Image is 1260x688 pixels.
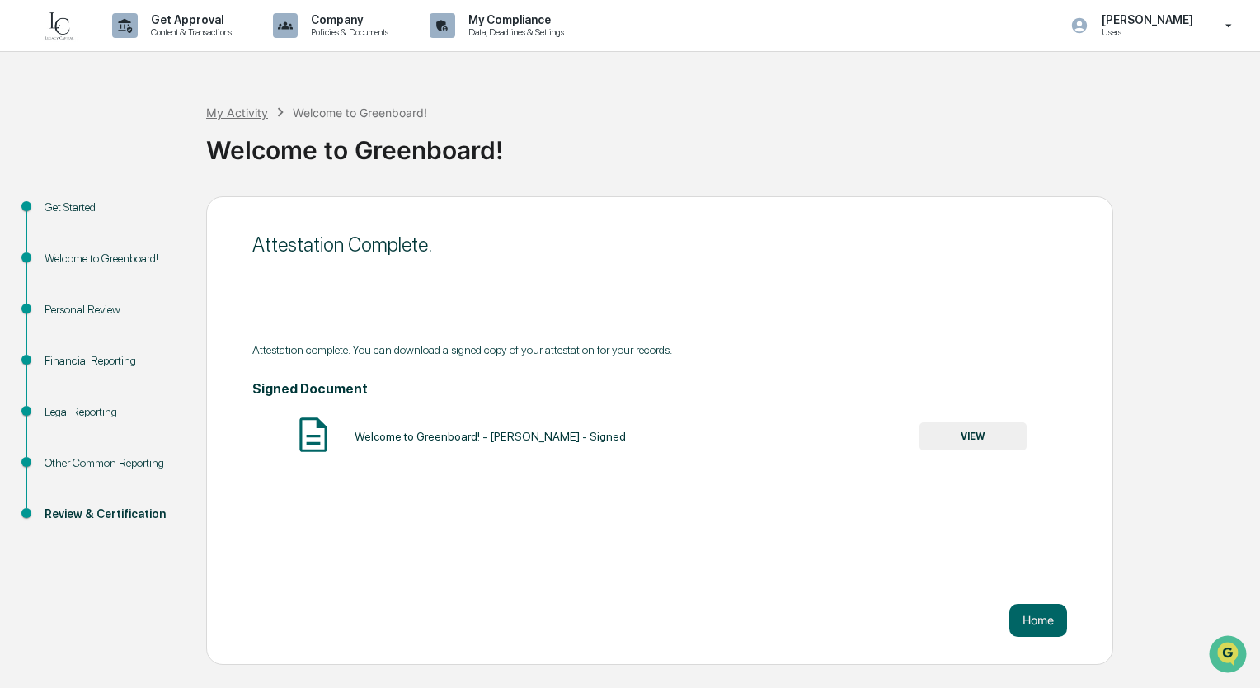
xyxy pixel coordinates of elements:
p: How can we help? [16,35,300,61]
iframe: Open customer support [1207,634,1252,678]
div: We're available if you need us! [56,143,209,156]
p: Company [298,13,397,26]
div: Other Common Reporting [45,455,180,472]
button: Start new chat [280,131,300,151]
p: Users [1088,26,1201,38]
div: My Activity [206,106,268,120]
div: Welcome to Greenboard! [293,106,427,120]
img: logo [40,9,79,42]
div: Financial Reporting [45,352,180,370]
p: Content & Transactions [138,26,240,38]
p: Get Approval [138,13,240,26]
div: Welcome to Greenboard! [45,250,180,267]
p: My Compliance [455,13,572,26]
div: Get Started [45,199,180,216]
p: [PERSON_NAME] [1088,13,1201,26]
span: Pylon [164,280,200,292]
div: Attestation complete. You can download a signed copy of your attestation for your records. [252,343,1067,356]
div: Welcome to Greenboard! [206,122,1252,165]
div: 🔎 [16,241,30,254]
div: Start new chat [56,126,270,143]
a: 🔎Data Lookup [10,233,110,262]
div: Personal Review [45,301,180,318]
img: Document Icon [293,414,334,455]
p: Policies & Documents [298,26,397,38]
span: Data Lookup [33,239,104,256]
a: 🖐️Preclearance [10,201,113,231]
div: 🖐️ [16,210,30,223]
h4: Signed Document [252,381,1067,397]
span: Preclearance [33,208,106,224]
div: Review & Certification [45,506,180,523]
div: Attestation Complete. [252,233,1067,257]
button: Home [1009,604,1067,637]
div: Welcome to Greenboard! - [PERSON_NAME] - Signed [355,430,626,443]
img: 1746055101610-c473b297-6a78-478c-a979-82029cc54cd1 [16,126,46,156]
a: Powered byPylon [116,279,200,292]
div: Legal Reporting [45,403,180,421]
div: 🗄️ [120,210,133,223]
a: 🗄️Attestations [113,201,211,231]
span: Attestations [136,208,205,224]
p: Data, Deadlines & Settings [455,26,572,38]
button: VIEW [919,422,1027,450]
